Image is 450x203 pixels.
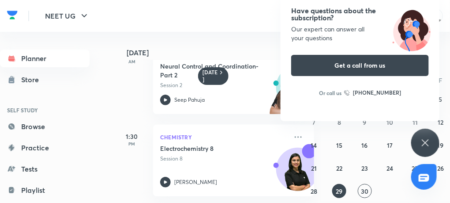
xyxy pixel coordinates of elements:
button: September 28, 2025 [307,184,321,198]
abbr: September 22, 2025 [336,164,342,172]
abbr: September 10, 2025 [386,118,393,126]
button: Get a call from us [291,55,429,76]
img: unacademy [266,62,314,123]
button: September 5, 2025 [434,92,448,106]
p: Session 8 [160,155,288,163]
h6: [DATE] [202,69,218,83]
button: September 26, 2025 [434,161,448,175]
p: PM [114,141,150,146]
abbr: September 19, 2025 [438,141,444,149]
abbr: Friday [439,76,442,84]
button: September 11, 2025 [408,115,422,129]
a: Company Logo [7,8,18,24]
button: September 29, 2025 [332,184,346,198]
p: Seep Pahuja [174,96,205,104]
abbr: September 17, 2025 [387,141,393,149]
button: September 30, 2025 [358,184,372,198]
button: NEET UG [40,7,95,25]
button: September 19, 2025 [434,138,448,152]
h4: [DATE] [127,49,323,56]
button: September 8, 2025 [332,115,346,129]
abbr: September 24, 2025 [386,164,393,172]
h6: [PHONE_NUMBER] [353,88,401,97]
p: [PERSON_NAME] [174,178,217,186]
a: [PHONE_NUMBER] [344,88,401,97]
p: AM [114,59,150,64]
img: Avatar [277,153,319,195]
abbr: September 21, 2025 [311,164,317,172]
abbr: September 28, 2025 [311,187,317,195]
button: September 15, 2025 [332,138,346,152]
button: September 24, 2025 [383,161,397,175]
button: September 25, 2025 [408,161,422,175]
img: ttu_illustration_new.svg [384,7,439,51]
button: September 23, 2025 [358,161,372,175]
abbr: September 12, 2025 [438,118,443,126]
button: September 21, 2025 [307,161,321,175]
abbr: September 16, 2025 [362,141,368,149]
abbr: September 15, 2025 [336,141,342,149]
button: September 18, 2025 [408,138,422,152]
abbr: September 26, 2025 [437,164,444,172]
p: Or call us [319,89,341,97]
div: Store [21,74,44,85]
h4: Have questions about the subscription? [291,7,429,21]
button: September 7, 2025 [307,115,321,129]
abbr: September 9, 2025 [363,118,367,126]
button: September 10, 2025 [383,115,397,129]
button: September 14, 2025 [307,138,321,152]
abbr: September 5, 2025 [439,95,442,103]
abbr: September 8, 2025 [337,118,341,126]
abbr: September 11, 2025 [412,118,418,126]
button: September 12, 2025 [434,115,448,129]
abbr: September 14, 2025 [311,141,317,149]
abbr: September 25, 2025 [412,164,419,172]
button: September 16, 2025 [358,138,372,152]
button: September 17, 2025 [383,138,397,152]
button: September 22, 2025 [332,161,346,175]
abbr: September 23, 2025 [361,164,368,172]
p: Session 2 [160,81,288,89]
img: Company Logo [7,8,18,22]
p: Chemistry [160,132,288,142]
h5: 1:30 [114,132,150,141]
h5: Electrochemistry 8 [160,144,270,153]
abbr: September 29, 2025 [336,187,343,195]
abbr: September 18, 2025 [412,141,418,149]
abbr: September 30, 2025 [361,187,368,195]
button: September 9, 2025 [358,115,372,129]
abbr: September 7, 2025 [312,118,315,126]
div: Our expert can answer all your questions [291,25,429,42]
h5: Neural Control and Coordination- Part 2 [160,62,270,80]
